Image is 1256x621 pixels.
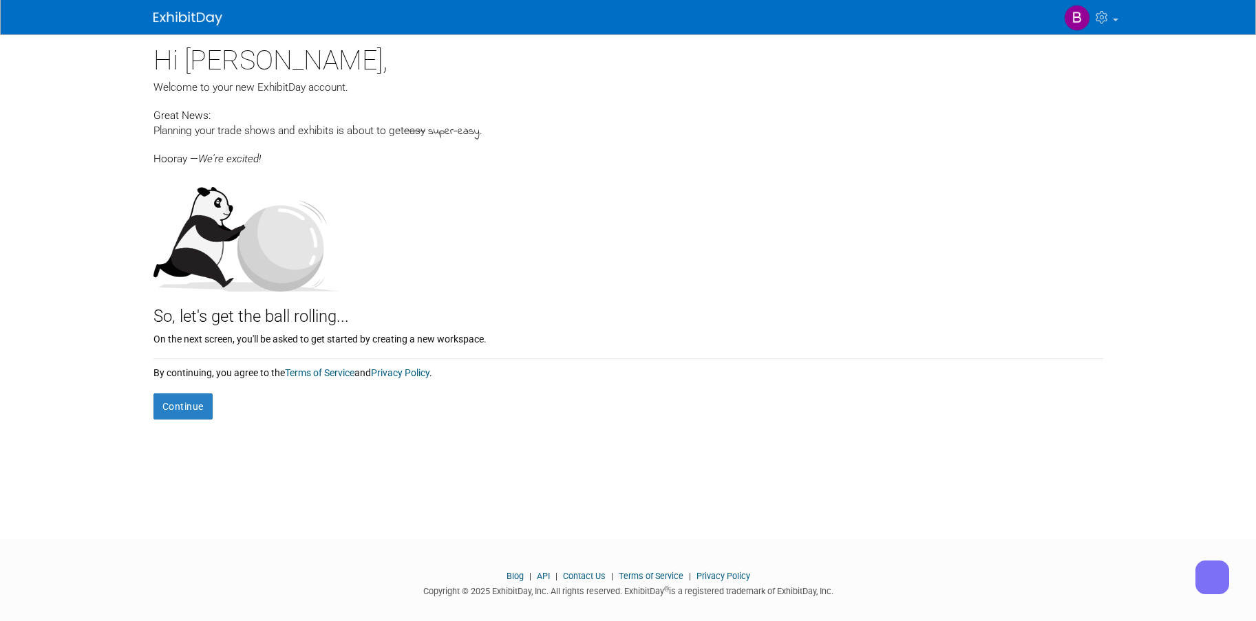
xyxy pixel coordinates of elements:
[696,571,750,581] a: Privacy Policy
[153,173,339,292] img: Let's get the ball rolling
[153,359,1103,380] div: By continuing, you agree to the and .
[371,367,429,378] a: Privacy Policy
[685,571,694,581] span: |
[526,571,535,581] span: |
[619,571,683,581] a: Terms of Service
[153,12,222,25] img: ExhibitDay
[552,571,561,581] span: |
[153,107,1103,123] div: Great News:
[507,571,524,581] a: Blog
[153,292,1103,329] div: So, let's get the ball rolling...
[153,80,1103,95] div: Welcome to your new ExhibitDay account.
[153,123,1103,140] div: Planning your trade shows and exhibits is about to get .
[153,329,1103,346] div: On the next screen, you'll be asked to get started by creating a new workspace.
[608,571,617,581] span: |
[153,140,1103,166] div: Hooray —
[428,124,480,140] span: super-easy
[664,585,669,593] sup: ®
[198,153,261,165] span: We're excited!
[537,571,550,581] a: API
[285,367,354,378] a: Terms of Service
[563,571,606,581] a: Contact Us
[153,34,1103,80] div: Hi [PERSON_NAME],
[404,124,425,137] span: easy
[153,393,213,420] button: Continue
[1064,5,1090,31] img: brooke mcreynolds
